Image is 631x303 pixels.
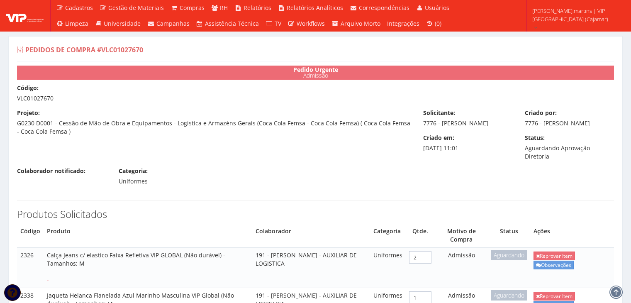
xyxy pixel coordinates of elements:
[144,16,193,32] a: Campanhas
[53,16,92,32] a: Limpeza
[297,20,325,27] span: Workflows
[156,20,190,27] span: Campanhas
[328,16,384,32] a: Arquivo Morto
[491,290,527,301] span: Aguardando
[530,224,614,247] th: Ações
[341,20,380,27] span: Arquivo Morto
[532,7,620,23] span: [PERSON_NAME].martins | VIP [GEOGRAPHIC_DATA] (Cajamar)
[44,247,252,288] td: Calça Jeans c/ elastico Faixa Refletiva VIP GLOBAL (Não durável) - Tamanhos: M
[17,66,614,80] div: Admissão
[112,167,214,186] div: Uniformes
[293,66,338,73] strong: Pedido Urgente
[119,167,148,175] label: Categoria:
[285,16,329,32] a: Workflows
[17,84,39,92] label: Código:
[92,16,144,32] a: Universidade
[519,134,620,161] div: Aguardando Aprovação Diretoria
[287,4,343,12] span: Relatórios Analíticos
[220,4,228,12] span: RH
[252,247,370,288] td: 191 - [PERSON_NAME] - AUXILIAR DE LOGISTICA
[359,4,409,12] span: Correspondências
[406,224,435,247] th: Quantidade
[387,20,419,27] span: Integrações
[47,276,49,284] span: -
[11,84,620,103] div: VLC01027670
[44,224,252,247] th: Produto
[252,224,370,247] th: Colaborador
[525,109,557,117] label: Criado por:
[525,134,545,142] label: Status:
[25,45,143,54] span: Pedidos de Compra #VLC01027670
[17,247,44,288] td: 2326
[417,134,519,152] div: [DATE] 11:01
[534,292,575,301] a: Reprovar Item
[108,4,164,12] span: Gestão de Materiais
[384,16,423,32] a: Integrações
[6,10,44,22] img: logo
[17,167,85,175] label: Colaborador notificado:
[435,247,488,288] td: Admissão
[491,250,527,260] span: Aguardando
[205,20,259,27] span: Assistência Técnica
[519,109,620,127] div: 7776 - [PERSON_NAME]
[423,109,455,117] label: Solicitante:
[534,252,575,260] a: Reprovar Item
[262,16,285,32] a: TV
[417,109,519,127] div: 7776 - [PERSON_NAME]
[180,4,205,12] span: Compras
[488,224,530,247] th: Status
[534,261,574,269] a: Observações
[65,20,88,27] span: Limpeza
[435,224,488,247] th: Motivo de Compra
[17,109,40,117] label: Projeto:
[17,224,44,247] th: Código
[11,109,417,136] div: G0230 D0001 - Cessão de Mão de Obra e Equipamentos - Logística e Armazéns Gerais (Coca Cola Femsa...
[17,209,614,220] h3: Produtos Solicitados
[370,224,406,247] th: Categoria do Produto
[193,16,263,32] a: Assistência Técnica
[104,20,141,27] span: Universidade
[423,16,445,32] a: (0)
[65,4,93,12] span: Cadastros
[425,4,449,12] span: Usuários
[275,20,281,27] span: TV
[370,247,406,288] td: Uniformes
[423,134,454,142] label: Criado em:
[244,4,271,12] span: Relatórios
[435,20,441,27] span: (0)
